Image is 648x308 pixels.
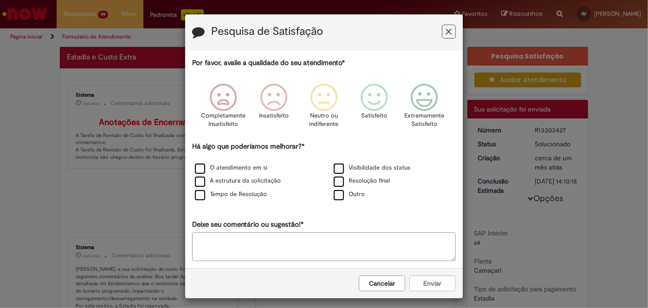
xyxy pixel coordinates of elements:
[192,142,456,202] div: Há algo que poderíamos melhorar?*
[259,111,289,120] p: Insatisfeito
[307,111,341,129] p: Neutro ou indiferente
[350,77,398,140] div: Satisfeito
[359,275,405,291] button: Cancelar
[200,77,247,140] div: Completamente Insatisfeito
[361,111,387,120] p: Satisfeito
[404,111,444,129] p: Extremamente Satisfeito
[300,77,348,140] div: Neutro ou indiferente
[334,177,390,185] label: Resolução final
[334,190,365,199] label: Outro
[195,190,267,199] label: Tempo de Resolução
[195,164,267,172] label: O atendimento em si
[195,177,281,185] label: A estrutura da solicitação
[192,220,304,229] label: Deixe seu comentário ou sugestão!*
[250,77,298,140] div: Insatisfeito
[201,111,246,129] p: Completamente Insatisfeito
[401,77,448,140] div: Extremamente Satisfeito
[192,58,345,68] label: Por favor, avalie a qualidade do seu atendimento*
[334,164,410,172] label: Visibilidade dos status
[211,26,323,38] label: Pesquisa de Satisfação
